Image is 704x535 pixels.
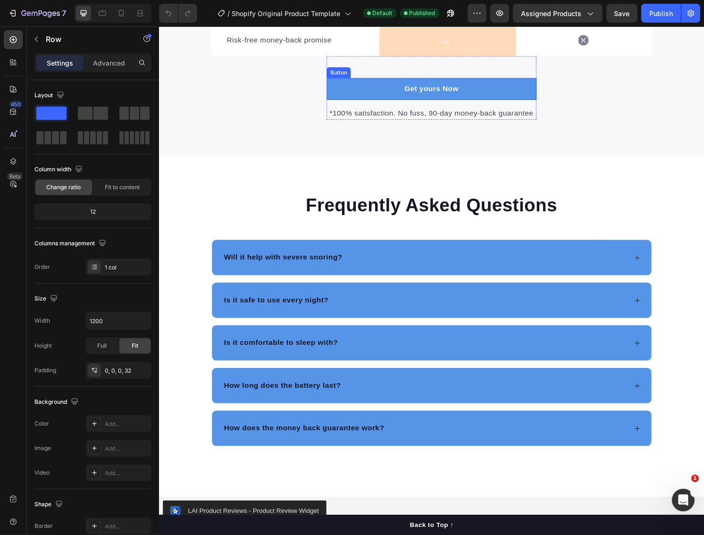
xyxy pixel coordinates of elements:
div: Image [34,444,51,452]
div: Size [34,293,59,305]
div: 450 [9,100,23,108]
div: Add... [105,469,149,477]
div: Back to Top ↑ [260,513,306,523]
p: How does the money back guarantee work? [67,412,234,423]
img: LaiProductReviews.png [11,498,23,510]
div: Shape [34,498,65,511]
p: Get yours Now [255,59,311,71]
div: Add... [105,420,149,428]
div: Border [34,522,53,530]
p: Frequently Asked Questions [55,174,511,198]
button: LAI Product Reviews - Product Review Widget [4,493,174,515]
strong: How long does the battery last? [67,369,189,377]
button: 7 [4,4,70,23]
div: Order [34,263,50,271]
p: Will it help with severe snoring? [67,234,191,246]
p: Row [46,33,126,45]
div: Layout [34,89,66,102]
div: Width [34,317,50,325]
p: Advanced [93,58,125,68]
div: Undo/Redo [159,4,197,23]
div: Column width [34,163,84,176]
span: 1 [691,475,699,482]
span: / [228,8,230,18]
div: Add... [105,444,149,453]
div: Background [34,396,80,409]
button: Save [606,4,637,23]
p: Settings [47,58,73,68]
div: Beta [7,173,23,180]
span: Default [373,9,393,17]
input: Auto [86,312,151,329]
span: Published [410,9,436,17]
div: Columns management [34,237,108,250]
p: Is it safe to use every night? [67,279,176,290]
span: Change ratio [47,183,81,192]
div: 1 col [105,263,149,272]
div: Button [176,44,197,52]
div: Padding [34,366,56,375]
p: *100% satisfaction. No fuss, 90-day money-back guarantee [175,85,391,96]
span: Shopify Original Product Template [232,8,341,18]
strong: Is it comfortable to sleep with? [67,325,186,333]
div: 0, 0, 0, 32 [105,367,149,375]
div: Publish [649,8,673,18]
div: Add... [105,522,149,531]
div: 12 [36,205,150,218]
p: 7 [62,8,66,19]
div: Height [34,342,52,350]
iframe: Design area [159,26,704,535]
div: Video [34,468,50,477]
span: Fit [132,342,138,350]
div: LAI Product Reviews - Product Review Widget [30,498,166,508]
iframe: Intercom live chat [672,489,695,511]
span: Fit to content [105,183,140,192]
span: Full [97,342,107,350]
a: Get yours Now [174,54,392,76]
span: Save [614,9,630,17]
div: Color [34,419,49,428]
button: Publish [641,4,681,23]
span: Assigned Products [521,8,581,18]
button: Assigned Products [513,4,603,23]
